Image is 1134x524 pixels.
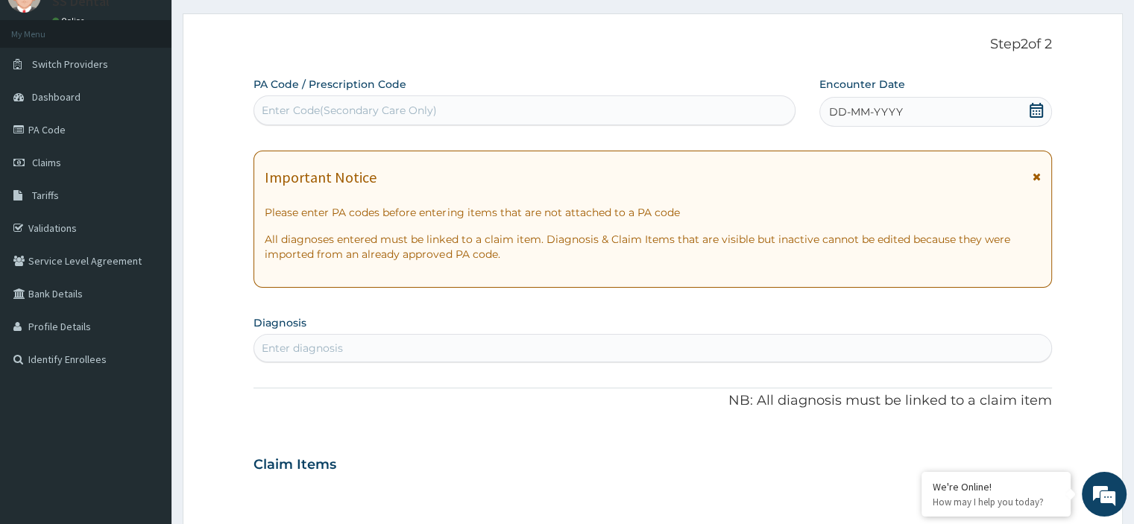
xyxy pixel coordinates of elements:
div: Chat with us now [78,83,251,103]
a: Online [52,16,88,26]
span: Claims [32,156,61,169]
span: Switch Providers [32,57,108,71]
p: Please enter PA codes before entering items that are not attached to a PA code [265,205,1040,220]
div: Enter Code(Secondary Care Only) [262,103,437,118]
label: Encounter Date [819,77,905,92]
h1: Important Notice [265,169,377,186]
span: Tariffs [32,189,59,202]
div: Minimize live chat window [245,7,280,43]
span: Dashboard [32,90,81,104]
p: All diagnoses entered must be linked to a claim item. Diagnosis & Claim Items that are visible bu... [265,232,1040,262]
div: Enter diagnosis [262,341,343,356]
p: Step 2 of 2 [253,37,1051,53]
span: DD-MM-YYYY [829,104,903,119]
label: Diagnosis [253,315,306,330]
p: How may I help you today? [933,496,1059,508]
div: We're Online! [933,480,1059,493]
p: NB: All diagnosis must be linked to a claim item [253,391,1051,411]
span: We're online! [86,163,206,314]
label: PA Code / Prescription Code [253,77,406,92]
textarea: Type your message and hit 'Enter' [7,359,284,411]
h3: Claim Items [253,457,336,473]
img: d_794563401_company_1708531726252_794563401 [28,75,60,112]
